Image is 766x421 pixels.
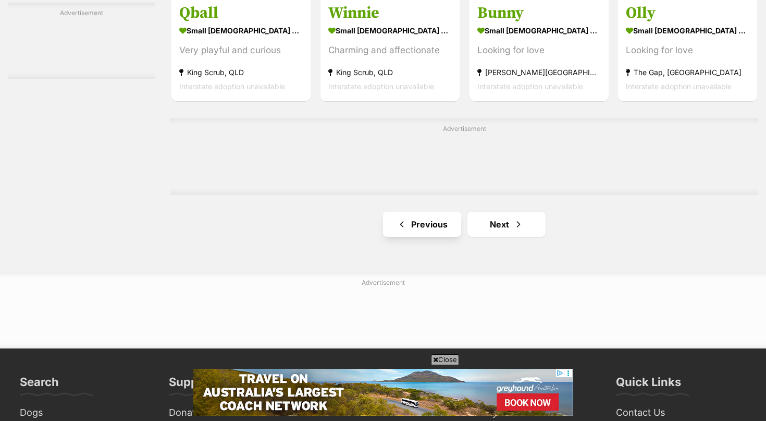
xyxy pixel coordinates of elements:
[328,23,452,39] strong: small [DEMOGRAPHIC_DATA] Dog
[179,82,285,91] span: Interstate adoption unavailable
[431,354,459,365] span: Close
[626,23,749,39] strong: small [DEMOGRAPHIC_DATA] Dog
[328,82,434,91] span: Interstate adoption unavailable
[612,405,750,421] a: Contact Us
[616,375,681,395] h3: Quick Links
[328,66,452,80] strong: King Scrub, QLD
[16,405,154,421] a: Dogs
[165,405,303,421] a: Donate
[193,369,573,416] iframe: Advertisement
[626,82,732,91] span: Interstate adoption unavailable
[170,118,758,195] div: Advertisement
[170,212,758,237] nav: Pagination
[477,66,601,80] strong: [PERSON_NAME][GEOGRAPHIC_DATA], [GEOGRAPHIC_DATA]
[328,4,452,23] h3: Winnie
[626,66,749,80] strong: The Gap, [GEOGRAPHIC_DATA]
[383,212,461,237] a: Previous page
[8,3,155,79] div: Advertisement
[169,375,214,395] h3: Support
[179,4,303,23] h3: Qball
[179,66,303,80] strong: King Scrub, QLD
[477,44,601,58] div: Looking for love
[467,212,546,237] a: Next page
[626,4,749,23] h3: Olly
[626,44,749,58] div: Looking for love
[179,44,303,58] div: Very playful and curious
[179,23,303,39] strong: small [DEMOGRAPHIC_DATA] Dog
[477,4,601,23] h3: Bunny
[20,375,59,395] h3: Search
[477,82,583,91] span: Interstate adoption unavailable
[328,44,452,58] div: Charming and affectionate
[477,23,601,39] strong: small [DEMOGRAPHIC_DATA] Dog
